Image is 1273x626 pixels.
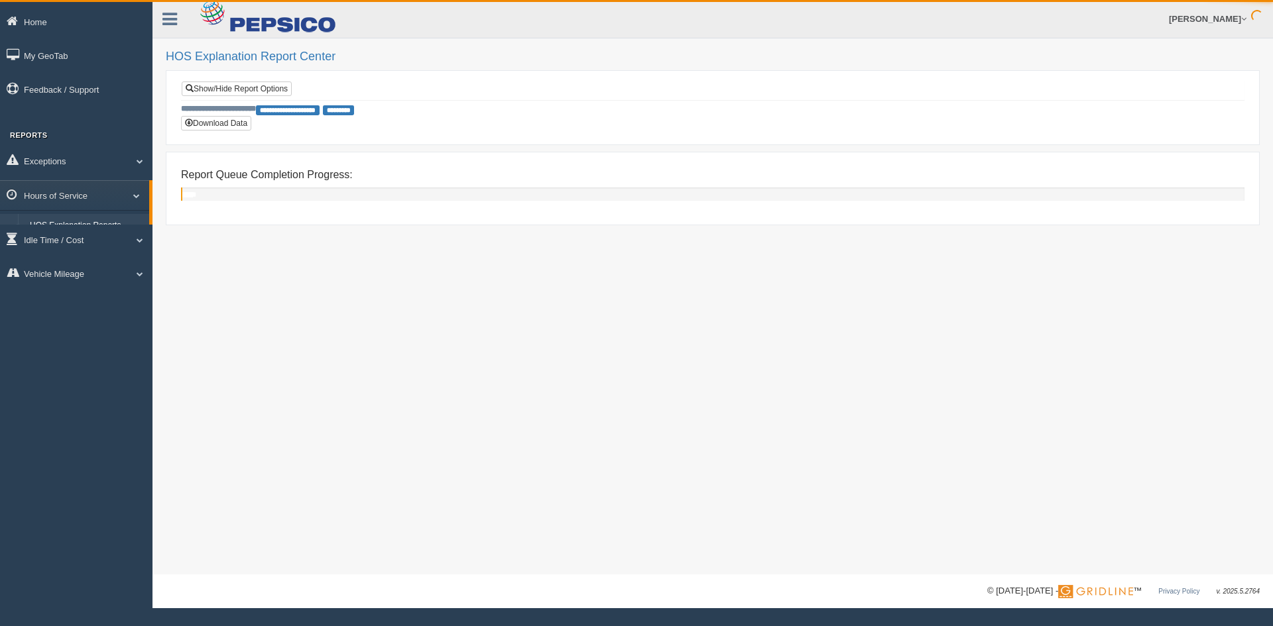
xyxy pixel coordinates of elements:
h4: Report Queue Completion Progress: [181,169,1244,181]
img: Gridline [1058,585,1133,598]
button: Download Data [181,116,251,130]
a: Privacy Policy [1158,588,1199,595]
a: Show/Hide Report Options [182,81,292,96]
a: HOS Explanation Reports [24,214,149,238]
h2: HOS Explanation Report Center [166,50,1260,64]
span: v. 2025.5.2764 [1217,588,1260,595]
div: © [DATE]-[DATE] - ™ [987,584,1260,598]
